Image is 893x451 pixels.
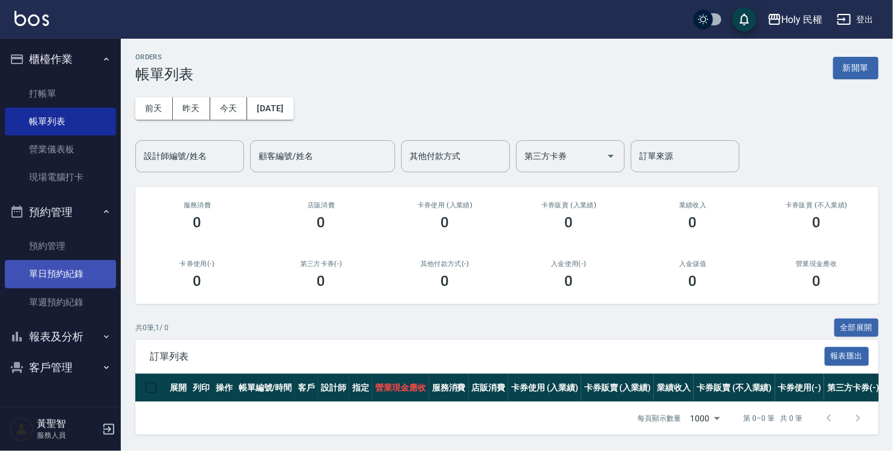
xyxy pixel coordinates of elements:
[5,352,116,383] button: 客戶管理
[150,201,245,209] h3: 服務消費
[441,273,450,290] h3: 0
[317,273,326,290] h3: 0
[349,374,372,402] th: 指定
[37,418,98,430] h5: 黃聖智
[769,201,864,209] h2: 卡券販賣 (不入業績)
[135,97,173,120] button: 前天
[601,146,621,166] button: Open
[317,214,326,231] h3: 0
[213,374,236,402] th: 操作
[37,430,98,441] p: 服務人員
[135,66,193,83] h3: 帳單列表
[5,288,116,316] a: 單週預約紀錄
[15,11,49,26] img: Logo
[398,201,492,209] h2: 卡券使用 (入業績)
[190,374,213,402] th: 列印
[732,7,756,31] button: save
[173,97,210,120] button: 昨天
[167,374,190,402] th: 展開
[744,413,802,424] p: 第 0–0 筆 共 0 筆
[782,12,823,27] div: Holy 民權
[825,350,869,362] a: 報表匯出
[5,321,116,352] button: 報表及分析
[398,260,492,268] h2: 其他付款方式(-)
[193,214,202,231] h3: 0
[832,8,878,31] button: 登出
[5,80,116,108] a: 打帳單
[429,374,469,402] th: 服務消費
[274,201,369,209] h2: 店販消費
[824,374,882,402] th: 第三方卡券(-)
[10,417,34,441] img: Person
[521,260,616,268] h2: 入金使用(-)
[210,97,248,120] button: 今天
[762,7,828,32] button: Holy 民權
[5,163,116,191] a: 現場電腦打卡
[441,214,450,231] h3: 0
[295,374,318,402] th: 客戶
[247,97,293,120] button: [DATE]
[694,374,775,402] th: 卡券販賣 (不入業績)
[775,374,825,402] th: 卡券使用(-)
[5,44,116,75] button: 櫃檯作業
[813,273,821,290] h3: 0
[469,374,509,402] th: 店販消費
[5,135,116,163] a: 營業儀表板
[193,273,202,290] h3: 0
[5,232,116,260] a: 預約管理
[813,214,821,231] h3: 0
[654,374,694,402] th: 業績收入
[5,196,116,228] button: 預約管理
[769,260,864,268] h2: 營業現金應收
[833,57,878,79] button: 新開單
[686,402,724,435] div: 1000
[581,374,654,402] th: 卡券販賣 (入業績)
[5,108,116,135] a: 帳單列表
[236,374,295,402] th: 帳單編號/時間
[150,351,825,363] span: 訂單列表
[637,413,681,424] p: 每頁顯示數量
[135,53,193,61] h2: ORDERS
[372,374,429,402] th: 營業現金應收
[508,374,581,402] th: 卡券使用 (入業績)
[689,273,697,290] h3: 0
[834,319,879,337] button: 全部展開
[645,201,740,209] h2: 業績收入
[565,214,573,231] h3: 0
[318,374,349,402] th: 設計師
[521,201,616,209] h2: 卡券販賣 (入業績)
[5,260,116,288] a: 單日預約紀錄
[689,214,697,231] h3: 0
[150,260,245,268] h2: 卡券使用(-)
[645,260,740,268] h2: 入金儲值
[274,260,369,268] h2: 第三方卡券(-)
[135,322,169,333] p: 共 0 筆, 1 / 0
[833,62,878,73] a: 新開單
[565,273,573,290] h3: 0
[825,347,869,366] button: 報表匯出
